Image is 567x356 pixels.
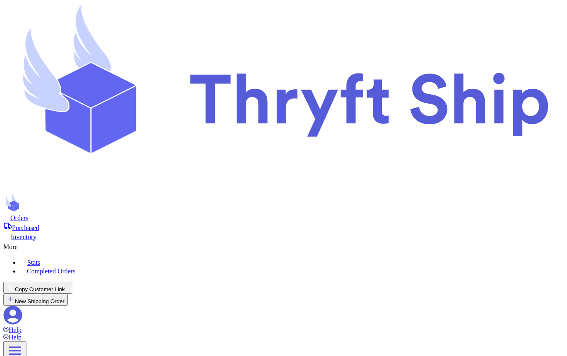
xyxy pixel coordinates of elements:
[3,222,564,232] a: Purchased
[27,268,76,275] span: Completed Orders
[3,214,564,222] a: Orders
[20,266,564,275] a: Completed Orders
[9,334,21,341] span: Help
[10,214,29,221] span: Orders
[20,257,564,266] a: Stats
[3,241,564,251] div: More
[9,326,21,333] span: Help
[3,232,564,241] a: Inventory
[27,259,40,266] span: Stats
[12,224,39,231] span: Purchased
[3,294,68,306] button: New Shipping Order
[3,334,21,341] a: Help
[3,326,21,333] a: Help
[11,233,36,240] span: Inventory
[3,282,72,294] button: Copy Customer Link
